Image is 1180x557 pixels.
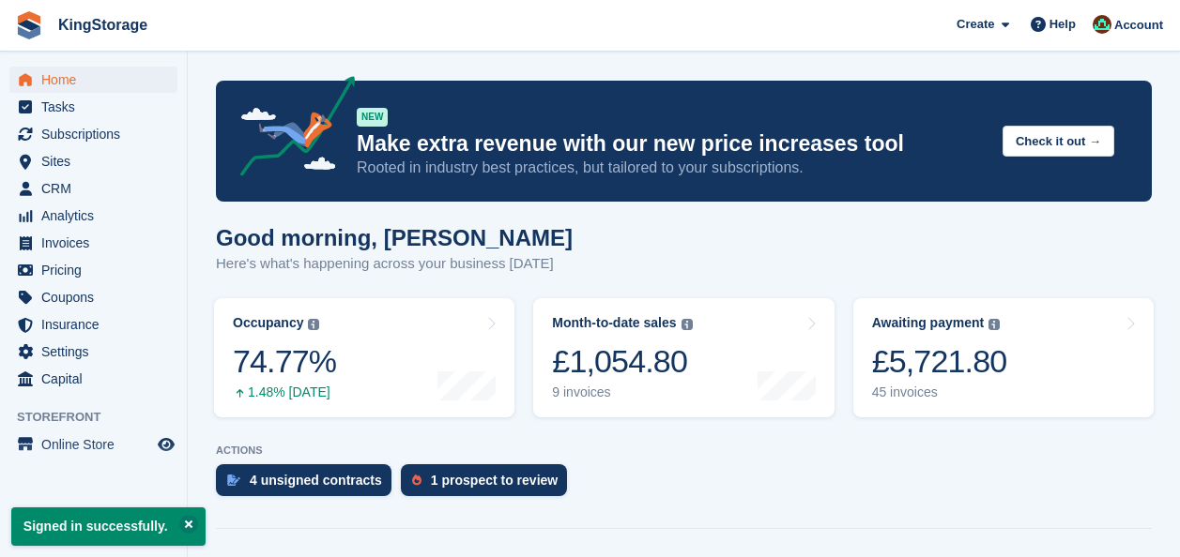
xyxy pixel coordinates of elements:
[1114,16,1163,35] span: Account
[872,315,985,331] div: Awaiting payment
[216,464,401,505] a: 4 unsigned contracts
[872,342,1007,381] div: £5,721.80
[216,253,573,275] p: Here's what's happening across your business [DATE]
[233,384,336,400] div: 1.48% [DATE]
[9,311,177,338] a: menu
[308,319,319,330] img: icon-info-grey-7440780725fd019a000dd9b08b2336e03edf1995a4989e88bcd33f0948082b44.svg
[41,203,154,229] span: Analytics
[872,384,1007,400] div: 45 invoices
[1093,15,1111,34] img: John King
[41,175,154,202] span: CRM
[9,67,177,93] a: menu
[357,158,988,178] p: Rooted in industry best practices, but tailored to your subscriptions.
[431,473,558,488] div: 1 prospect to review
[155,433,177,456] a: Preview store
[216,225,573,250] h1: Good morning, [PERSON_NAME]
[1050,15,1076,34] span: Help
[41,366,154,392] span: Capital
[41,284,154,310] span: Coupons
[15,11,43,39] img: stora-icon-8386f47178a22dfd0bd8f6a31ec36ba5ce8667c1dd55bd0f319d3a0aa187defe.svg
[401,464,576,505] a: 1 prospect to review
[9,121,177,147] a: menu
[9,230,177,256] a: menu
[41,148,154,174] span: Sites
[412,474,421,486] img: prospect-51fa495bee0391a8d652442698ab0144808aea92771e9ea1ae160a38d050c398.svg
[41,431,154,458] span: Online Store
[17,408,187,427] span: Storefront
[11,507,206,546] p: Signed in successfully.
[224,76,356,183] img: price-adjustments-announcement-icon-8257ccfd72463d97f412b2fc003d46551f7dbcb40ab6d574587a9cd5c0d94...
[552,384,692,400] div: 9 invoices
[41,311,154,338] span: Insurance
[957,15,994,34] span: Create
[233,315,303,331] div: Occupancy
[227,474,240,486] img: contract_signature_icon-13c848040528278c33f63329250d36e43548de30e8caae1d1a13099fd9432cc5.svg
[41,339,154,365] span: Settings
[214,298,514,417] a: Occupancy 74.77% 1.48% [DATE]
[250,473,382,488] div: 4 unsigned contracts
[682,319,693,330] img: icon-info-grey-7440780725fd019a000dd9b08b2336e03edf1995a4989e88bcd33f0948082b44.svg
[9,339,177,365] a: menu
[9,148,177,174] a: menu
[533,298,834,417] a: Month-to-date sales £1,054.80 9 invoices
[988,319,1000,330] img: icon-info-grey-7440780725fd019a000dd9b08b2336e03edf1995a4989e88bcd33f0948082b44.svg
[41,67,154,93] span: Home
[233,342,336,381] div: 74.77%
[41,94,154,120] span: Tasks
[9,203,177,229] a: menu
[9,94,177,120] a: menu
[1003,126,1114,157] button: Check it out →
[9,175,177,202] a: menu
[552,315,676,331] div: Month-to-date sales
[9,257,177,283] a: menu
[357,130,988,158] p: Make extra revenue with our new price increases tool
[853,298,1154,417] a: Awaiting payment £5,721.80 45 invoices
[552,342,692,381] div: £1,054.80
[41,230,154,256] span: Invoices
[9,284,177,310] a: menu
[9,431,177,458] a: menu
[9,366,177,392] a: menu
[51,9,155,40] a: KingStorage
[357,108,388,127] div: NEW
[41,257,154,283] span: Pricing
[41,121,154,147] span: Subscriptions
[216,444,1152,457] p: ACTIONS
